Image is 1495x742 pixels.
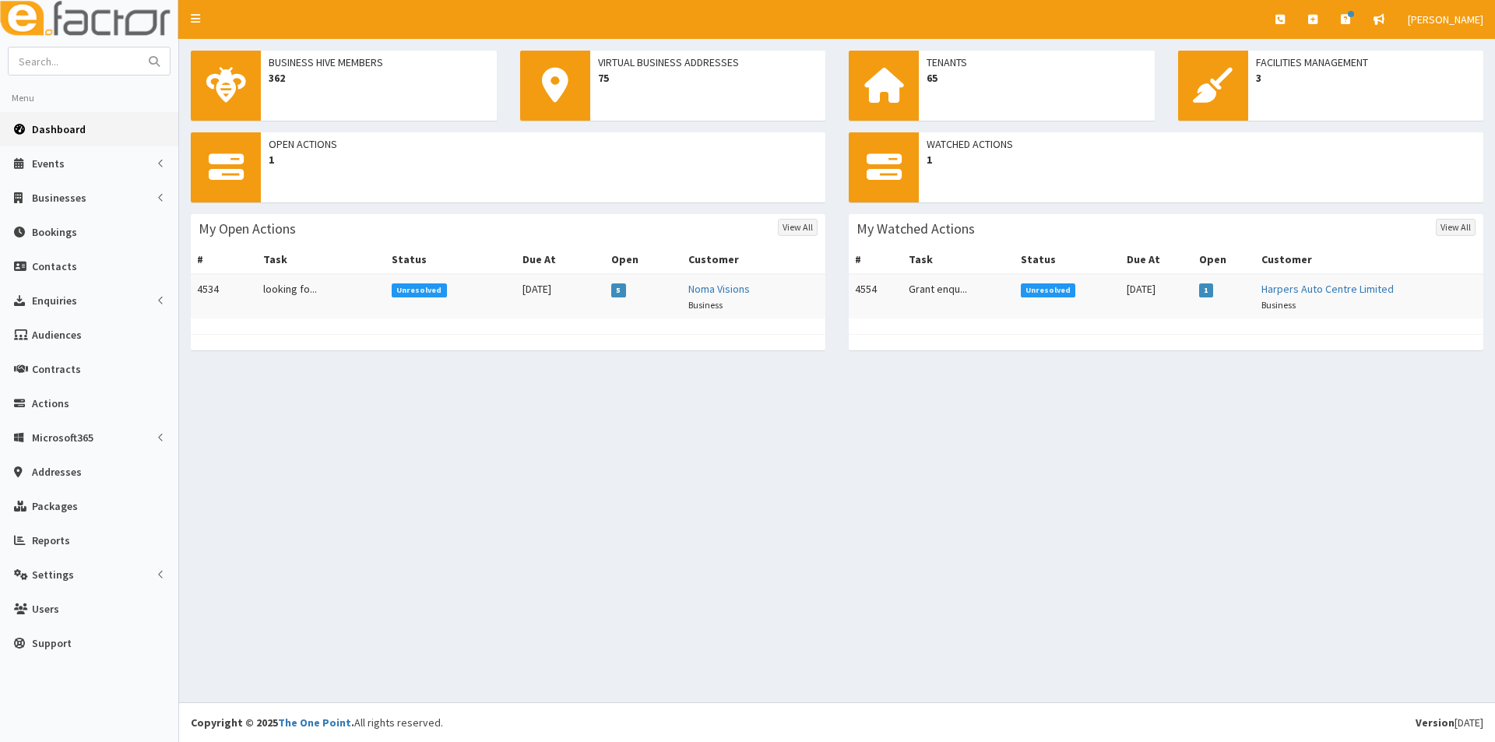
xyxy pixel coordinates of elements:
th: Due At [1120,245,1193,274]
div: [DATE] [1416,715,1483,730]
span: 1 [927,152,1476,167]
span: Addresses [32,465,82,479]
span: 65 [927,70,1147,86]
a: Harpers Auto Centre Limited [1261,282,1394,296]
span: Enquiries [32,294,77,308]
h3: My Open Actions [199,222,296,236]
th: Status [385,245,516,274]
th: Task [902,245,1014,274]
a: View All [778,219,818,236]
th: Open [605,245,682,274]
td: Grant enqu... [902,274,1014,318]
span: 5 [611,283,626,297]
th: Customer [682,245,825,274]
a: View All [1436,219,1476,236]
td: [DATE] [1120,274,1193,318]
td: looking fo... [257,274,385,318]
th: # [191,245,257,274]
span: Settings [32,568,74,582]
small: Business [1261,299,1296,311]
span: Microsoft365 [32,431,93,445]
span: 75 [598,70,818,86]
span: Facilities Management [1256,55,1476,70]
strong: Copyright © 2025 . [191,716,354,730]
h3: My Watched Actions [857,222,975,236]
a: Noma Visions [688,282,750,296]
span: Reports [32,533,70,547]
th: Customer [1255,245,1483,274]
th: # [849,245,902,274]
span: Businesses [32,191,86,205]
span: Actions [32,396,69,410]
b: Version [1416,716,1455,730]
span: [PERSON_NAME] [1408,12,1483,26]
footer: All rights reserved. [179,702,1495,742]
span: Unresolved [1021,283,1076,297]
td: [DATE] [516,274,605,318]
span: 1 [269,152,818,167]
input: Search... [9,47,139,75]
span: Unresolved [392,283,447,297]
span: Contacts [32,259,77,273]
span: Audiences [32,328,82,342]
td: 4534 [191,274,257,318]
a: The One Point [278,716,351,730]
span: 362 [269,70,489,86]
span: Tenants [927,55,1147,70]
span: Support [32,636,72,650]
span: Contracts [32,362,81,376]
th: Open [1193,245,1255,274]
span: Business Hive Members [269,55,489,70]
span: Events [32,156,65,171]
span: Users [32,602,59,616]
span: Packages [32,499,78,513]
span: Dashboard [32,122,86,136]
th: Due At [516,245,605,274]
small: Business [688,299,723,311]
span: Bookings [32,225,77,239]
span: 1 [1199,283,1214,297]
td: 4554 [849,274,902,318]
th: Task [257,245,385,274]
th: Status [1015,245,1120,274]
span: Virtual Business Addresses [598,55,818,70]
span: Watched Actions [927,136,1476,152]
span: Open Actions [269,136,818,152]
span: 3 [1256,70,1476,86]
